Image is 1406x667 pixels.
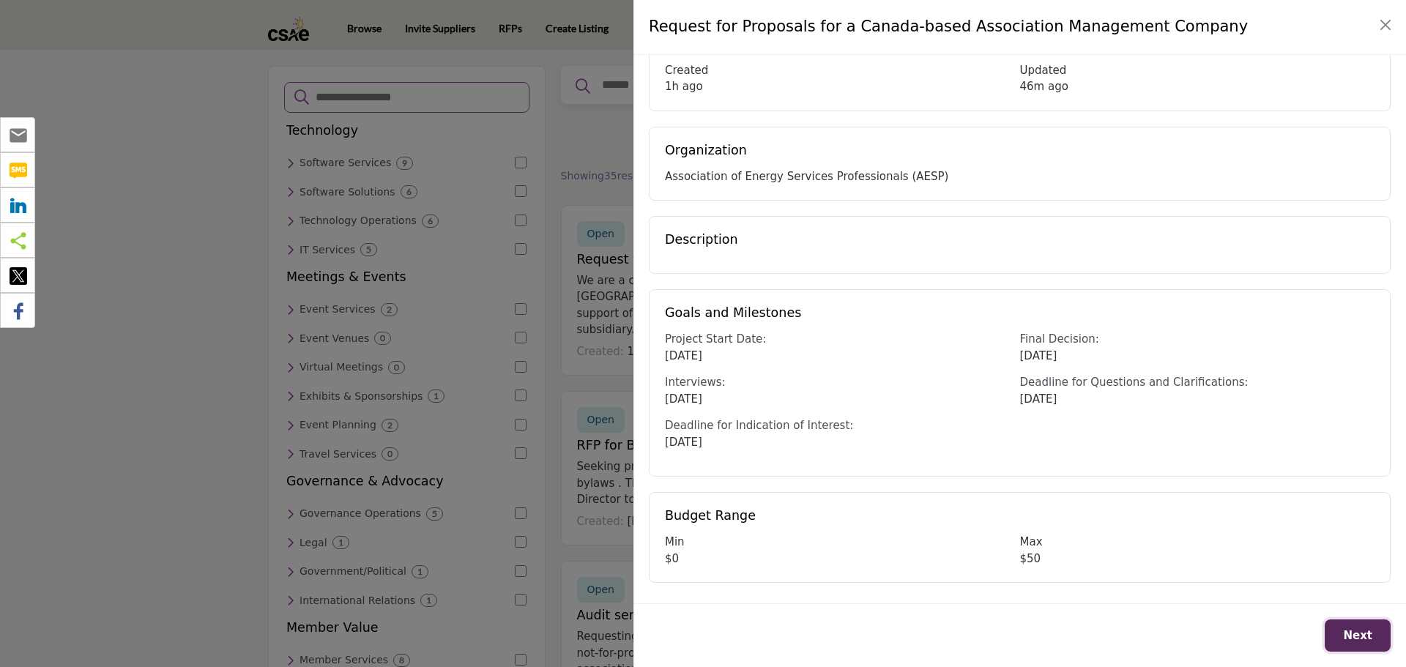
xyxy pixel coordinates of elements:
div: Final Decision: [1020,331,1375,348]
span: $50 [1020,552,1041,565]
span: Max [1020,535,1043,548]
button: Close [1375,15,1396,35]
span: [DATE] [1020,349,1057,362]
h5: Goals and Milestones [665,305,1375,321]
h4: Request for Proposals for a Canada-based Association Management Company [649,15,1248,39]
div: Interviews: [665,374,1020,391]
h5: Organization [665,143,1375,158]
div: Project Start Date: [665,331,1020,348]
div: Deadline for Indication of Interest: [665,417,1020,434]
span: 46m ago [1020,80,1068,93]
span: Created [665,64,708,77]
span: [DATE] [665,349,702,362]
span: [DATE] [665,392,702,406]
span: $0 [665,552,679,565]
div: Association of Energy Services Professionals (AESP) [665,168,1375,185]
div: Deadline for Questions and Clarifications: [1020,374,1375,391]
span: 1h ago [665,80,703,93]
h5: Budget Range [665,508,1375,523]
span: [DATE] [665,436,702,449]
span: Updated [1020,64,1067,77]
h5: Description [665,232,1375,247]
span: Next [1343,629,1372,642]
span: Min [665,535,685,548]
span: [DATE] [1020,392,1057,406]
button: Next [1325,619,1391,652]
